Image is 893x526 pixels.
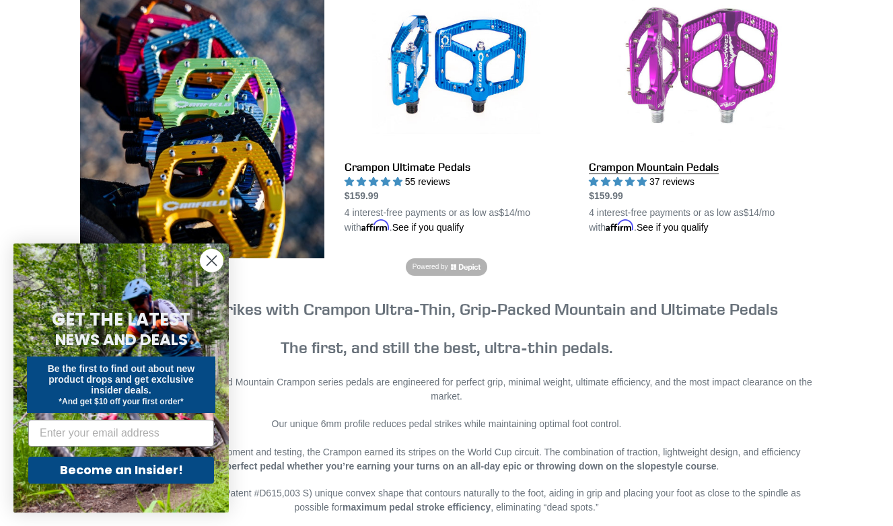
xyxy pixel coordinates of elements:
p: Our unique 6mm profile reduces pedal strikes while maintaining optimal foot control. Evolved thro... [80,417,814,474]
h3: The first, and still the best, ultra-thin pedals. [80,299,814,357]
span: *And get $10 off your first order* [59,397,183,406]
span: GET THE LATEST [52,307,190,332]
button: Become an Insider! [28,457,214,484]
span: Be the first to find out about new product drops and get exclusive insider deals. [48,363,195,396]
button: Close dialog [200,249,223,272]
p: The [PERSON_NAME] Ultimate and Mountain Crampon series pedals are engineered for perfect grip, mi... [80,375,814,404]
p: The secret lies in the patented (Patent #D615,003 S) unique convex shape that contours naturally ... [80,486,814,515]
strong: the perfect pedal whether you’re earning your turns on an all-day epic or throwing down on the sl... [209,461,717,472]
a: Powered by [406,258,487,276]
input: Enter your email address [28,420,214,447]
strong: Crush Pedal Strikes with Crampon Ultra-Thin, Grip-Packed Mountain and Ultimate Pedals [115,299,778,319]
span: NEWS AND DEALS [55,329,188,350]
strong: maximum pedal stroke efficiency [343,502,491,513]
span: Powered by [413,262,448,272]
